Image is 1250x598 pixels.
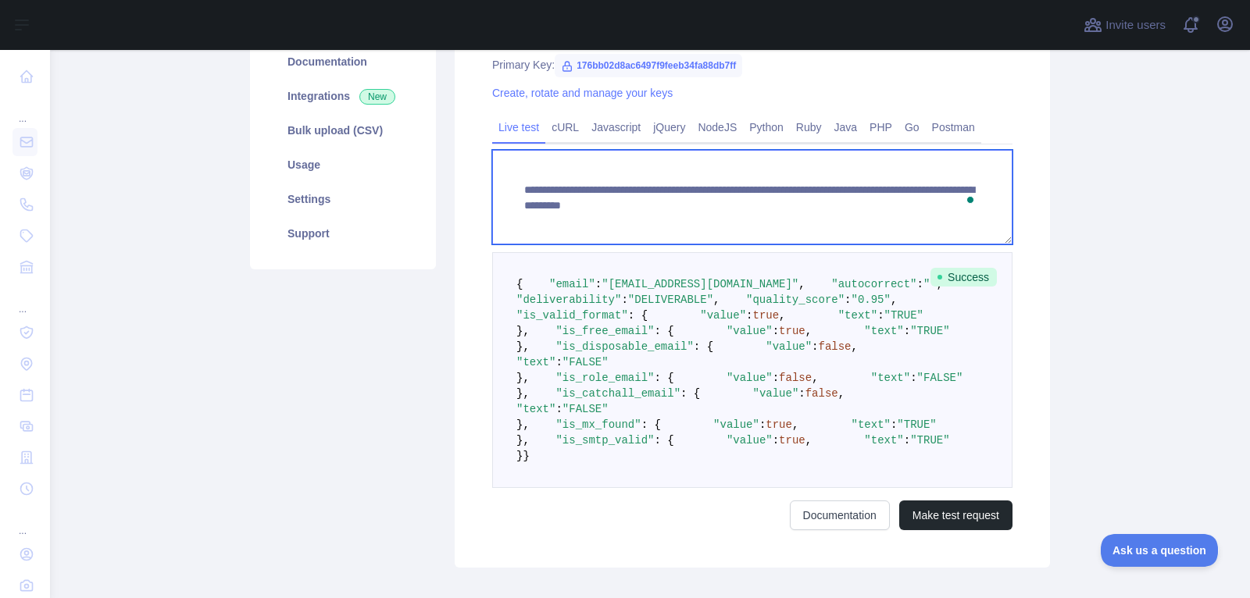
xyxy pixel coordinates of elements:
span: , [891,294,897,306]
a: Bulk upload (CSV) [269,113,417,148]
iframe: Toggle Customer Support [1101,534,1219,567]
span: : [812,340,818,353]
span: "text" [864,434,903,447]
span: , [798,278,805,290]
span: : [910,372,916,384]
a: Python [743,115,790,140]
span: "TRUE" [884,309,923,322]
span: : { [654,372,673,384]
span: "value" [727,434,773,447]
span: : { [680,387,700,400]
a: Postman [926,115,981,140]
span: : { [628,309,648,322]
span: "TRUE" [910,325,949,337]
span: "text" [838,309,877,322]
span: "is_free_email" [555,325,654,337]
span: "text" [516,403,555,415]
span: : [845,294,851,306]
span: , [838,387,845,400]
span: "deliverability" [516,294,621,306]
span: false [819,340,852,353]
span: { [516,278,523,290]
span: : [877,309,884,322]
span: true [779,325,805,337]
span: : [917,278,923,290]
button: Make test request [899,500,1012,530]
span: , [805,434,812,447]
a: Integrations New [269,79,417,113]
span: : [904,434,910,447]
span: true [752,309,779,322]
div: ... [12,284,37,315]
a: cURL [545,115,585,140]
span: : [595,278,602,290]
span: , [792,418,798,431]
span: "is_catchall_email" [555,387,680,400]
span: true [779,434,805,447]
span: , [713,294,720,306]
span: }, [516,340,530,353]
span: "text" [516,356,555,368]
span: , [779,309,785,322]
span: "is_disposable_email" [555,340,693,353]
span: false [805,387,838,400]
a: Ruby [790,115,828,140]
a: Support [269,216,417,251]
span: : [904,325,910,337]
div: Primary Key: [492,57,1012,73]
span: "value" [727,325,773,337]
span: "is_smtp_valid" [555,434,654,447]
span: , [805,325,812,337]
span: "value" [753,387,799,400]
a: Javascript [585,115,647,140]
span: "email" [549,278,595,290]
div: ... [12,506,37,537]
span: "0.95" [852,294,891,306]
span: : [891,418,897,431]
span: , [852,340,858,353]
span: : { [654,434,673,447]
span: : { [694,340,713,353]
a: Go [898,115,926,140]
span: "is_mx_found" [555,418,641,431]
span: "text" [871,372,910,384]
span: : [759,418,766,431]
a: PHP [863,115,898,140]
span: : [798,387,805,400]
a: Settings [269,182,417,216]
span: Invite users [1105,16,1166,34]
span: : { [641,418,661,431]
span: "value" [727,372,773,384]
span: "FALSE" [562,403,609,415]
span: "autocorrect" [831,278,916,290]
span: "value" [713,418,759,431]
a: Create, rotate and manage your keys [492,87,673,99]
span: : [773,372,779,384]
span: "text" [864,325,903,337]
div: ... [12,94,37,125]
span: }, [516,372,530,384]
a: Live test [492,115,545,140]
button: Invite users [1080,12,1169,37]
span: Success [930,268,997,287]
span: : [555,403,562,415]
span: "TRUE" [897,418,936,431]
span: } [523,450,529,462]
span: "value" [766,340,812,353]
span: "TRUE" [910,434,949,447]
span: }, [516,418,530,431]
span: }, [516,387,530,400]
a: Documentation [790,500,890,530]
span: 176bb02d8ac6497f9feeb34fa88db7ff [555,54,742,77]
span: : [621,294,627,306]
span: "text" [852,418,891,431]
span: "DELIVERABLE" [628,294,713,306]
a: Documentation [269,44,417,79]
span: : { [654,325,673,337]
span: }, [516,325,530,337]
span: "[EMAIL_ADDRESS][DOMAIN_NAME]" [602,278,798,290]
span: "value" [700,309,746,322]
span: New [359,89,395,105]
span: "FALSE" [917,372,963,384]
span: , [812,372,818,384]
